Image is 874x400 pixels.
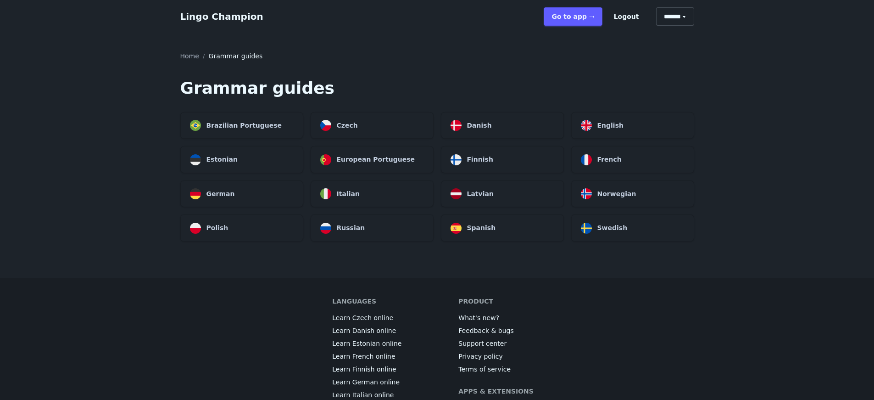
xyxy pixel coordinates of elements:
[441,146,564,173] a: Finnish
[467,222,496,234] span: Spanish
[180,51,694,61] nav: Breadcrumb
[180,51,199,61] a: Home
[571,214,694,242] a: Swedish
[571,180,694,208] a: Norwegian
[441,180,564,208] a: Latvian
[544,7,602,26] a: Go to app ➝
[311,180,434,208] a: Italian
[467,188,494,200] span: Latvian
[458,313,499,322] a: What's new?
[203,51,205,61] span: /
[458,387,534,396] h6: Apps & extensions
[180,146,303,173] a: Estonian
[571,112,694,139] a: English
[332,326,396,335] a: Learn Danish online
[337,188,360,200] span: Italian
[337,120,358,131] span: Czech
[206,222,228,234] span: Polish
[337,154,415,165] span: European Portuguese
[180,214,303,242] a: Polish
[332,352,395,361] a: Learn French online
[571,146,694,173] a: French
[441,112,564,139] a: Danish
[209,51,263,61] span: Grammar guides
[180,180,303,208] a: German
[332,377,400,387] a: Learn German online
[180,11,263,22] a: Lingo Champion
[311,214,434,242] a: Russian
[606,7,647,26] button: Logout
[332,297,376,306] h6: Languages
[206,120,282,131] span: Brazilian Portuguese
[441,214,564,242] a: Spanish
[206,154,238,165] span: Estonian
[311,146,434,173] a: European Portuguese
[332,339,401,348] a: Learn Estonian online
[597,120,623,131] span: English
[311,112,434,139] a: Czech
[597,154,622,165] span: French
[458,339,507,348] a: Support center
[332,390,394,400] a: Learn Italian online
[180,112,303,139] a: Brazilian Portuguese
[206,188,235,200] span: German
[458,326,513,335] a: Feedback & bugs
[458,297,493,306] h6: Product
[332,313,393,322] a: Learn Czech online
[467,120,492,131] span: Danish
[597,222,628,234] span: Swedish
[458,365,511,374] a: Terms of service
[332,365,396,374] a: Learn Finnish online
[337,222,365,234] span: Russian
[597,188,636,200] span: Norwegian
[467,154,493,165] span: Finnish
[458,352,502,361] a: Privacy policy
[180,79,694,97] h1: Grammar guides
